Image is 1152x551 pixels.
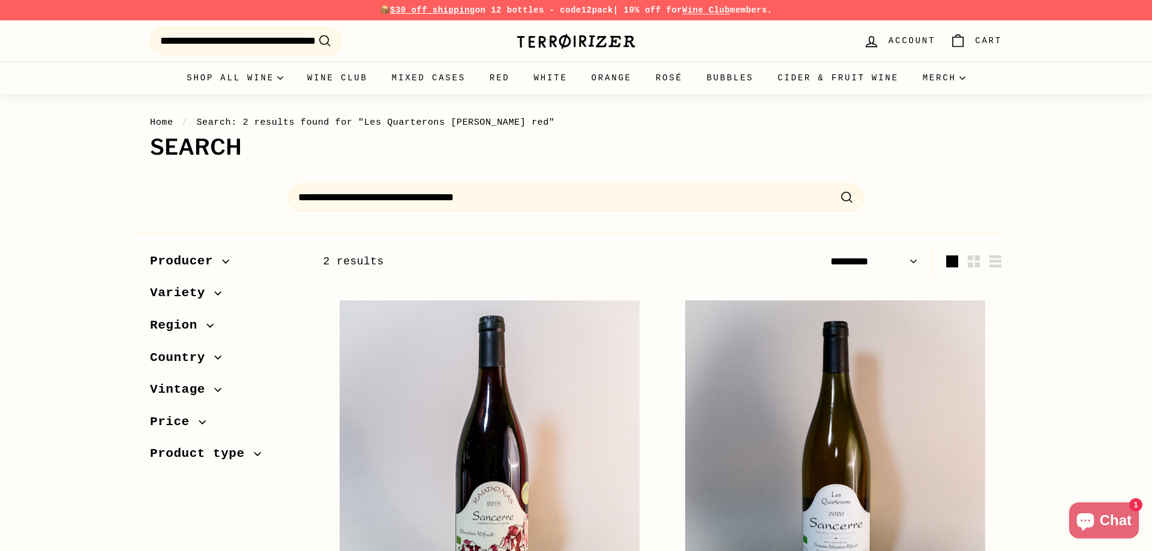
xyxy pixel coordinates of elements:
a: Bubbles [695,62,766,94]
a: Cider & Fruit Wine [766,62,911,94]
button: Producer [150,248,304,281]
span: $30 off shipping [390,5,475,15]
button: Price [150,409,304,441]
span: Cart [975,34,1002,47]
a: Account [856,23,943,59]
span: Price [150,412,199,432]
a: Home [150,117,173,128]
strong: 12pack [581,5,613,15]
a: Cart [943,23,1009,59]
span: Producer [150,251,222,272]
button: Country [150,345,304,377]
span: Account [889,34,935,47]
a: White [522,62,580,94]
p: 📦 on 12 bottles - code | 10% off for members. [150,4,1002,17]
div: 2 results [323,253,662,270]
a: Wine Club [295,62,380,94]
span: Country [150,348,214,368]
nav: breadcrumbs [150,115,1002,130]
inbox-online-store-chat: Shopify online store chat [1066,502,1142,541]
span: / [179,117,191,128]
a: Red [478,62,522,94]
span: Search: 2 results found for "Les Quarterons [PERSON_NAME] red" [196,117,554,128]
a: Rosé [644,62,695,94]
button: Variety [150,280,304,312]
span: Variety [150,283,214,303]
div: Primary [126,62,1026,94]
a: Mixed Cases [380,62,478,94]
button: Region [150,312,304,345]
button: Product type [150,441,304,473]
a: Wine Club [682,5,730,15]
span: Region [150,315,206,336]
span: Vintage [150,380,214,400]
h1: Search [150,136,1002,159]
summary: Shop all wine [175,62,295,94]
button: Vintage [150,377,304,409]
a: Orange [580,62,644,94]
summary: Merch [911,62,977,94]
span: Product type [150,444,254,464]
